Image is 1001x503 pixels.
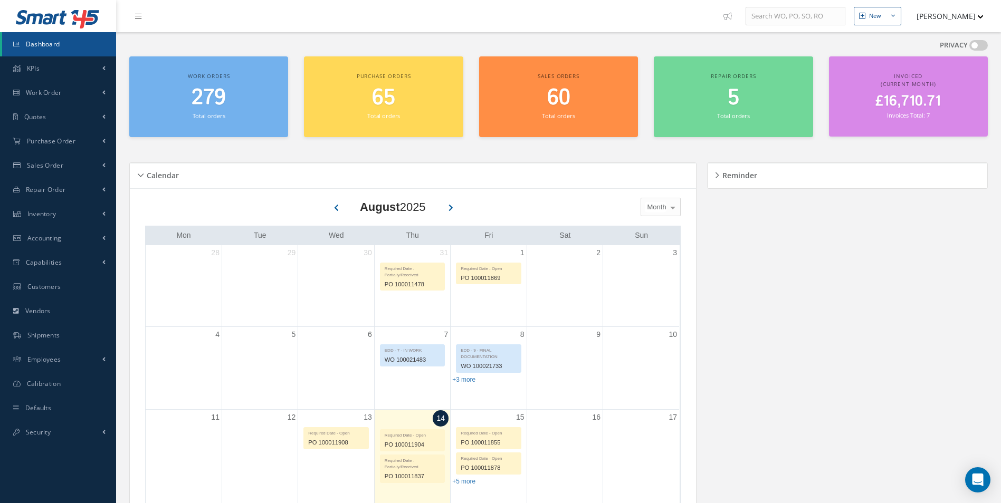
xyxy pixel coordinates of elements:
[304,56,463,137] a: Purchase orders 65 Total orders
[129,56,288,137] a: Work orders 279 Total orders
[894,72,922,80] span: Invoiced
[452,376,475,383] a: Show 3 more events
[285,410,298,425] a: August 12, 2025
[380,455,444,470] div: Required Date - Partially/Received
[907,6,984,26] button: [PERSON_NAME]
[222,326,298,410] td: August 5, 2025
[633,229,650,242] a: Sunday
[451,326,527,410] td: August 8, 2025
[527,326,603,410] td: August 9, 2025
[146,245,222,327] td: July 28, 2025
[2,32,116,56] a: Dashboard
[451,245,527,327] td: August 1, 2025
[372,83,395,113] span: 65
[717,112,750,120] small: Total orders
[374,245,450,327] td: July 31, 2025
[645,202,666,212] span: Month
[27,379,61,388] span: Calibration
[193,112,225,120] small: Total orders
[26,428,51,437] span: Security
[538,72,579,80] span: Sales orders
[361,410,374,425] a: August 13, 2025
[940,40,968,51] label: PRIVACY
[442,327,450,342] a: August 7, 2025
[456,462,520,474] div: PO 100011878
[590,410,603,425] a: August 16, 2025
[452,478,475,485] a: Show 5 more events
[367,112,400,120] small: Total orders
[209,245,222,260] a: July 28, 2025
[518,245,527,260] a: August 1, 2025
[360,200,400,214] b: August
[25,403,51,412] span: Defaults
[146,326,222,410] td: August 4, 2025
[456,360,520,372] div: WO 100021733
[380,439,444,451] div: PO 100011904
[829,56,988,137] a: Invoiced (Current Month) £16,710.71 Invoices Total: 7
[304,437,368,449] div: PO 100011908
[404,229,421,242] a: Thursday
[380,278,444,291] div: PO 100011478
[27,137,75,146] span: Purchase Order
[482,229,495,242] a: Friday
[213,327,222,342] a: August 4, 2025
[25,306,51,315] span: Vendors
[374,326,450,410] td: August 7, 2025
[746,7,845,26] input: Search WO, PO, SO, RO
[26,258,62,267] span: Capabilities
[27,64,40,73] span: KPIs
[252,229,269,242] a: Tuesday
[456,263,520,272] div: Required Date - Open
[209,410,222,425] a: August 11, 2025
[654,56,813,137] a: Repair orders 5 Total orders
[26,88,62,97] span: Work Order
[594,327,603,342] a: August 9, 2025
[456,437,520,449] div: PO 100011855
[456,272,520,284] div: PO 100011869
[192,83,226,113] span: 279
[887,111,929,119] small: Invoices Total: 7
[456,453,520,462] div: Required Date - Open
[728,83,739,113] span: 5
[26,40,60,49] span: Dashboard
[854,7,901,25] button: New
[361,245,374,260] a: July 30, 2025
[479,56,638,137] a: Sales orders 60 Total orders
[875,91,941,112] span: £16,710.71
[557,229,573,242] a: Saturday
[666,410,679,425] a: August 17, 2025
[380,263,444,278] div: Required Date - Partially/Received
[547,83,570,113] span: 60
[603,245,679,327] td: August 3, 2025
[380,345,444,354] div: EDD - 7 - IN WORK
[27,282,61,291] span: Customers
[27,331,60,340] span: Shipments
[144,168,179,180] h5: Calendar
[518,327,527,342] a: August 8, 2025
[290,327,298,342] a: August 5, 2025
[285,245,298,260] a: July 29, 2025
[357,72,411,80] span: Purchase orders
[514,410,527,425] a: August 15, 2025
[380,430,444,439] div: Required Date - Open
[327,229,346,242] a: Wednesday
[380,470,444,482] div: PO 100011837
[438,245,451,260] a: July 31, 2025
[298,326,374,410] td: August 6, 2025
[24,112,46,121] span: Quotes
[174,229,193,242] a: Monday
[360,198,426,216] div: 2025
[456,345,520,360] div: EDD - 9 - FINAL DOCUMENTATION
[603,326,679,410] td: August 10, 2025
[27,234,62,243] span: Accounting
[666,327,679,342] a: August 10, 2025
[594,245,603,260] a: August 2, 2025
[869,12,881,21] div: New
[719,168,757,180] h5: Reminder
[26,185,66,194] span: Repair Order
[965,467,990,492] div: Open Intercom Messenger
[188,72,230,80] span: Work orders
[27,209,56,218] span: Inventory
[542,112,575,120] small: Total orders
[298,245,374,327] td: July 30, 2025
